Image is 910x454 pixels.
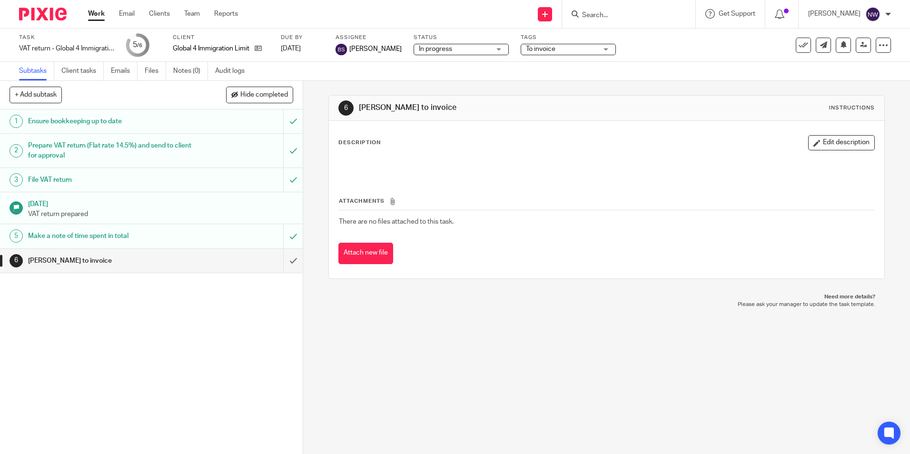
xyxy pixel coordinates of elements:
[28,138,192,163] h1: Prepare VAT return (Flat rate 14.5%) and send to client for approval
[336,34,402,41] label: Assignee
[829,104,875,112] div: Instructions
[808,9,861,19] p: [PERSON_NAME]
[173,62,208,80] a: Notes (0)
[10,173,23,187] div: 3
[338,139,381,147] p: Description
[184,9,200,19] a: Team
[419,46,452,52] span: In progress
[28,229,192,243] h1: Make a note of time spent in total
[61,62,104,80] a: Client tasks
[215,62,252,80] a: Audit logs
[28,197,294,209] h1: [DATE]
[339,218,454,225] span: There are no files attached to this task.
[145,62,166,80] a: Files
[149,9,170,19] a: Clients
[281,45,301,52] span: [DATE]
[19,44,114,53] div: VAT return - Global 4 Immigration Ltd - sage
[581,11,667,20] input: Search
[19,62,54,80] a: Subtasks
[19,8,67,20] img: Pixie
[719,10,755,17] span: Get Support
[173,44,250,53] p: Global 4 Immigration Limited
[10,87,62,103] button: + Add subtask
[137,43,142,48] small: /6
[10,144,23,158] div: 2
[338,301,875,308] p: Please ask your manager to update the task template.
[338,293,875,301] p: Need more details?
[865,7,880,22] img: svg%3E
[526,46,555,52] span: To invoice
[28,173,192,187] h1: File VAT return
[119,9,135,19] a: Email
[240,91,288,99] span: Hide completed
[338,243,393,264] button: Attach new file
[173,34,269,41] label: Client
[336,44,347,55] img: svg%3E
[349,44,402,54] span: [PERSON_NAME]
[339,198,385,204] span: Attachments
[521,34,616,41] label: Tags
[88,9,105,19] a: Work
[111,62,138,80] a: Emails
[19,34,114,41] label: Task
[10,254,23,267] div: 6
[10,115,23,128] div: 1
[226,87,293,103] button: Hide completed
[808,135,875,150] button: Edit description
[133,39,142,50] div: 5
[28,254,192,268] h1: [PERSON_NAME] to invoice
[28,114,192,128] h1: Ensure bookkeeping up to date
[10,229,23,243] div: 5
[28,209,294,219] p: VAT return prepared
[338,100,354,116] div: 6
[281,34,324,41] label: Due by
[414,34,509,41] label: Status
[214,9,238,19] a: Reports
[359,103,627,113] h1: [PERSON_NAME] to invoice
